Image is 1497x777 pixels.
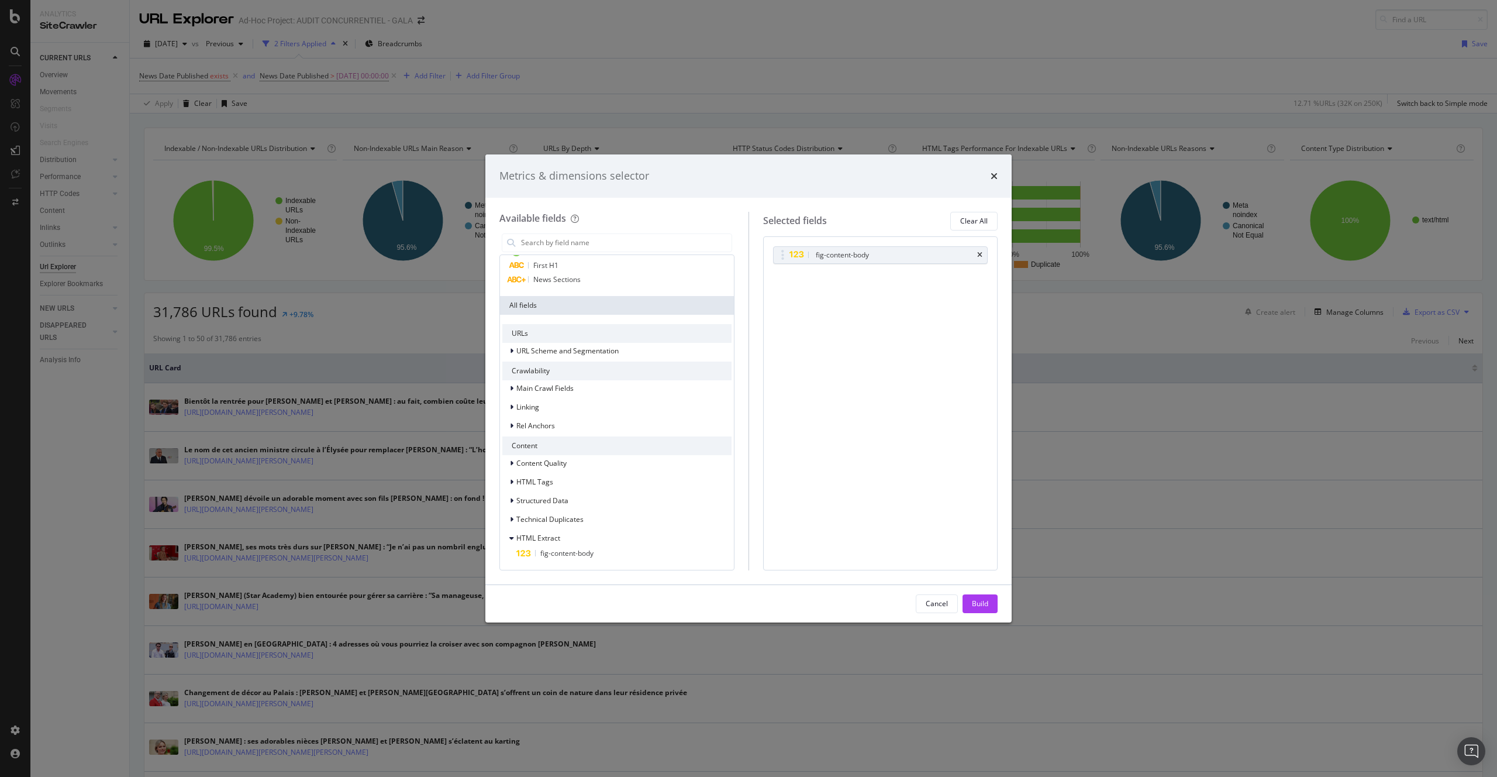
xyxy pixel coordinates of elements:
[773,246,988,264] div: fig-content-bodytimes
[499,169,649,184] div: Metrics & dimensions selector
[763,214,827,228] div: Selected fields
[485,154,1012,623] div: modal
[499,212,566,225] div: Available fields
[977,252,982,259] div: times
[540,548,594,558] span: fig-content-body
[516,514,584,524] span: Technical Duplicates
[960,216,988,226] div: Clear All
[500,296,734,315] div: All fields
[950,212,998,231] button: Clear All
[991,169,998,184] div: times
[516,477,553,487] span: HTML Tags
[1457,737,1485,765] div: Open Intercom Messenger
[533,274,581,284] span: News Sections
[516,402,539,412] span: Linking
[816,249,869,261] div: fig-content-body
[502,324,732,343] div: URLs
[520,234,732,252] input: Search by field name
[516,421,555,431] span: Rel Anchors
[502,362,732,380] div: Crawlability
[533,260,558,270] span: First H1
[516,496,568,506] span: Structured Data
[502,436,732,455] div: Content
[972,599,988,608] div: Build
[963,594,998,613] button: Build
[516,533,560,543] span: HTML Extract
[926,599,948,608] div: Cancel
[916,594,958,613] button: Cancel
[516,458,567,468] span: Content Quality
[516,383,574,393] span: Main Crawl Fields
[516,346,619,356] span: URL Scheme and Segmentation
